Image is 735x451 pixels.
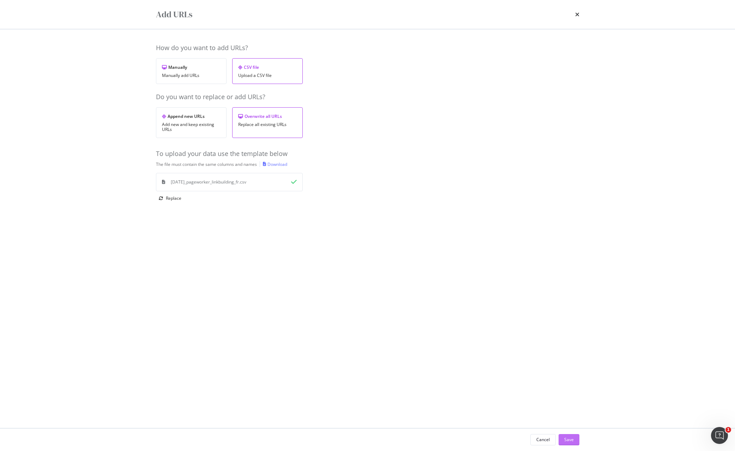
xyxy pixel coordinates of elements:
[559,434,579,445] button: Save
[156,43,579,53] div: How do you want to add URLs?
[711,427,728,444] iframe: Intercom live chat
[162,64,221,70] div: Manually
[564,437,574,443] div: Save
[238,73,297,78] div: Upload a CSV file
[156,8,192,20] div: Add URLs
[156,92,579,102] div: Do you want to replace or add URLs?
[156,149,579,158] div: To upload your data use the template below
[166,195,181,201] div: Replace
[162,113,221,119] div: Append new URLs
[156,161,257,167] div: The file must contain the same columns and names
[238,122,297,127] div: Replace all existing URLs
[156,193,181,204] button: Replace
[263,161,287,167] a: Download
[171,179,246,185] div: [DATE]_pageworker_linkbuilding_fr.csv
[238,113,297,119] div: Overwrite all URLs
[536,437,550,443] div: Cancel
[267,161,287,167] div: Download
[238,64,297,70] div: CSV file
[575,8,579,20] div: times
[162,122,221,132] div: Add new and keep existing URLs
[162,73,221,78] div: Manually add URLs
[530,434,556,445] button: Cancel
[725,427,731,433] span: 1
